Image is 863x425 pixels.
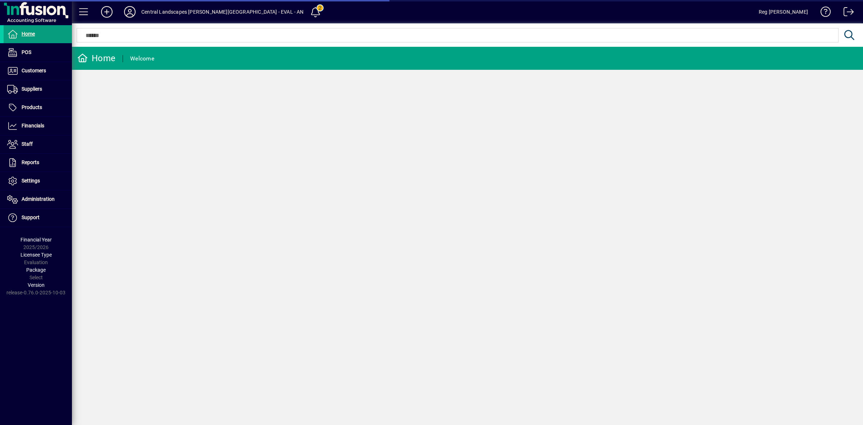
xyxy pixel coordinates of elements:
[22,31,35,37] span: Home
[95,5,118,18] button: Add
[4,62,72,80] a: Customers
[22,196,55,202] span: Administration
[815,1,831,25] a: Knowledge Base
[838,1,854,25] a: Logout
[4,117,72,135] a: Financials
[22,104,42,110] span: Products
[4,44,72,62] a: POS
[4,80,72,98] a: Suppliers
[20,252,52,258] span: Licensee Type
[22,159,39,165] span: Reports
[28,282,45,288] span: Version
[118,5,141,18] button: Profile
[141,6,304,18] div: Central Landscapes [PERSON_NAME][GEOGRAPHIC_DATA] - EVAL - AN
[4,209,72,227] a: Support
[4,154,72,172] a: Reports
[22,178,40,184] span: Settings
[22,214,40,220] span: Support
[22,86,42,92] span: Suppliers
[4,135,72,153] a: Staff
[4,172,72,190] a: Settings
[22,141,33,147] span: Staff
[759,6,808,18] div: Reg [PERSON_NAME]
[22,123,44,128] span: Financials
[4,99,72,117] a: Products
[20,237,52,243] span: Financial Year
[22,49,31,55] span: POS
[26,267,46,273] span: Package
[22,68,46,73] span: Customers
[130,53,154,64] div: Welcome
[4,190,72,208] a: Administration
[77,53,115,64] div: Home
